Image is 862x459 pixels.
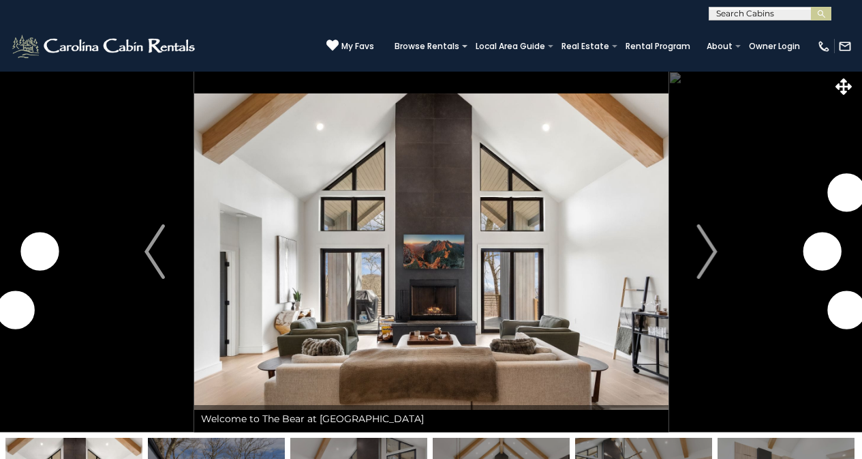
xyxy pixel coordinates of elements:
span: My Favs [341,40,374,53]
img: arrow [697,224,718,279]
button: Previous [116,71,194,432]
button: Next [668,71,746,432]
a: Real Estate [555,37,616,56]
a: Local Area Guide [469,37,552,56]
a: Owner Login [742,37,807,56]
img: mail-regular-white.png [838,40,852,53]
a: My Favs [326,39,374,53]
a: Rental Program [619,37,697,56]
a: Browse Rentals [388,37,466,56]
img: arrow [144,224,165,279]
img: phone-regular-white.png [817,40,831,53]
div: Welcome to The Bear at [GEOGRAPHIC_DATA] [194,405,668,432]
img: White-1-2.png [10,33,199,60]
a: About [700,37,739,56]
